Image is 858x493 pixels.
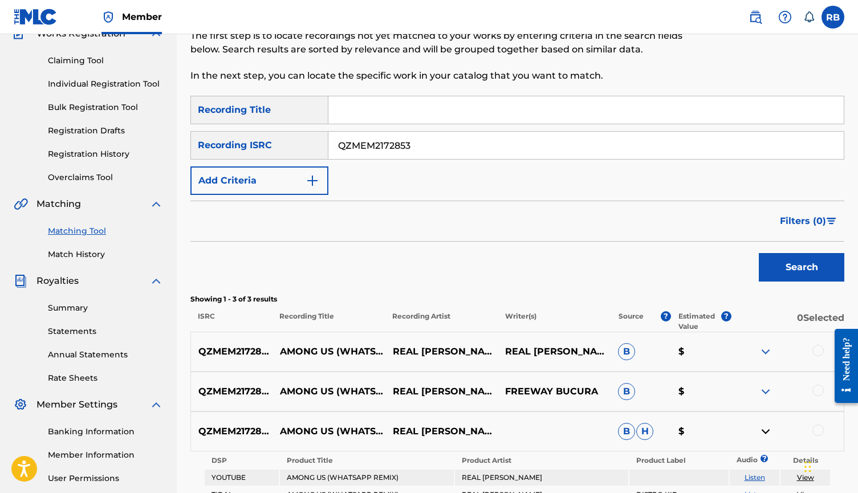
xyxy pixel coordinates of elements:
p: $ [671,345,731,358]
img: Matching [14,197,28,211]
th: DSP [205,453,279,468]
div: Notifications [803,11,815,23]
span: Member [122,10,162,23]
a: User Permissions [48,472,163,484]
a: Statements [48,325,163,337]
a: Match History [48,248,163,260]
a: Individual Registration Tool [48,78,163,90]
a: Banking Information [48,426,163,438]
a: Rate Sheets [48,372,163,384]
a: Registration Drafts [48,125,163,137]
a: Annual Statements [48,349,163,361]
img: expand [759,385,772,398]
img: Top Rightsholder [101,10,115,24]
p: REAL [PERSON_NAME] [385,385,498,398]
img: MLC Logo [14,9,58,25]
p: $ [671,425,731,438]
p: QZMEM2172853 [191,385,272,398]
p: FREEWAY BUCURA [498,385,611,398]
a: Registration History [48,148,163,160]
p: AMONG US (WHATSAPP REMIX) [272,345,385,358]
span: Filters ( 0 ) [780,214,826,228]
iframe: Chat Widget [801,438,858,493]
img: contract [759,425,772,438]
span: Matching [36,197,81,211]
span: H [636,423,653,440]
th: Product Label [629,453,729,468]
td: AMONG US (WHATSAPP REMIX) [280,470,453,486]
form: Search Form [190,96,844,287]
p: REAL [PERSON_NAME] [385,345,498,358]
iframe: Resource Center [826,319,858,413]
a: Summary [48,302,163,314]
a: Public Search [744,6,767,28]
td: REAL [PERSON_NAME] [455,470,628,486]
th: Product Title [280,453,453,468]
a: Listen [745,473,765,482]
img: Royalties [14,274,27,288]
img: expand [149,197,163,211]
img: search [749,10,762,24]
span: B [618,343,635,360]
p: The first step is to locate recordings not yet matched to your works by entering criteria in the ... [190,29,694,56]
p: Source [619,311,644,332]
p: In the next step, you can locate the specific work in your catalog that you want to match. [190,69,694,83]
p: ISRC [190,311,272,332]
p: Showing 1 - 3 of 3 results [190,294,844,304]
img: filter [827,218,836,225]
p: 0 Selected [731,311,844,332]
p: AMONG US (WHATSAPP REMIX) [272,425,385,438]
a: Overclaims Tool [48,172,163,184]
th: Product Artist [455,453,628,468]
p: QZMEM2172853 [191,425,272,438]
img: expand [759,345,772,358]
p: Recording Title [272,311,385,332]
p: $ [671,385,731,398]
button: Search [759,253,844,282]
span: Member Settings [36,398,117,411]
img: 9d2ae6d4665cec9f34b9.svg [306,174,319,188]
p: REAL [PERSON_NAME] [385,425,498,438]
p: Writer(s) [498,311,611,332]
img: expand [149,274,163,288]
p: Estimated Value [678,311,721,332]
a: View [797,473,814,482]
span: ? [661,311,671,321]
p: QZMEM2172853 [191,345,272,358]
a: Bulk Registration Tool [48,101,163,113]
p: Recording Artist [385,311,498,332]
th: Details [780,453,830,468]
img: help [778,10,792,24]
button: Filters (0) [773,207,844,235]
span: ? [721,311,731,321]
p: AMONG US (WHATSAPP REMIX) [272,385,385,398]
a: Member Information [48,449,163,461]
img: Member Settings [14,398,27,411]
div: User Menu [822,6,844,28]
td: YOUTUBE [205,470,279,486]
p: Audio [730,455,743,465]
a: Matching Tool [48,225,163,237]
p: REAL [PERSON_NAME] [498,345,611,358]
img: expand [149,398,163,411]
div: Help [774,6,796,28]
span: B [618,383,635,400]
div: Widget chat [801,438,858,493]
div: Trageți [804,450,811,484]
span: B [618,423,635,440]
a: Claiming Tool [48,55,163,67]
button: Add Criteria [190,166,328,195]
span: Royalties [36,274,79,288]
